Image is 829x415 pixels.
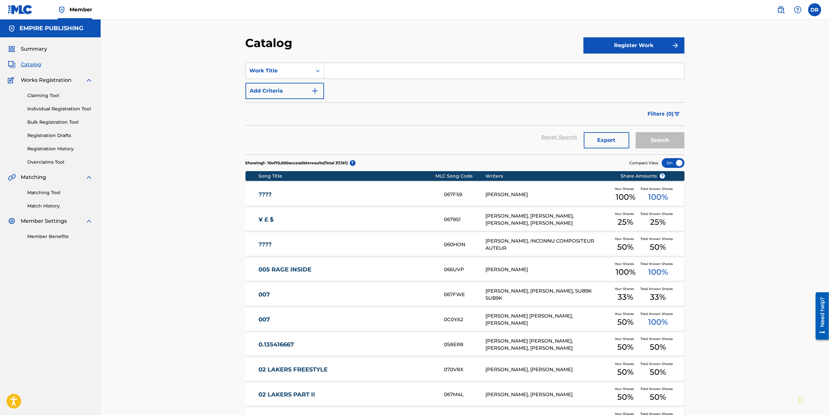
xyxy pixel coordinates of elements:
div: 066UVP [444,266,485,273]
div: [PERSON_NAME] [PERSON_NAME], [PERSON_NAME] [485,312,610,327]
span: 50 % [650,241,666,253]
img: expand [85,217,93,225]
a: 007 [258,316,435,323]
span: ? [350,160,356,166]
span: Catalog [21,61,41,69]
img: Catalog [8,61,16,69]
div: 070V8X [444,366,485,373]
iframe: Chat Widget [797,384,829,415]
p: Showing 1 - 10 of 10,000 accessible results (Total 37,161 ) [245,160,348,166]
div: [PERSON_NAME] [485,191,610,198]
span: 50 % [617,316,634,328]
span: Total Known Shares [640,236,675,241]
span: Compact View [630,160,659,166]
a: ???? [258,241,435,248]
a: ???? [258,191,435,198]
a: Public Search [774,3,787,16]
div: [PERSON_NAME], [PERSON_NAME] [485,366,610,373]
div: 067M4L [444,391,485,398]
button: Export [584,132,629,148]
a: Overclaims Tool [27,159,93,166]
span: 100 % [616,191,635,203]
span: Your Shares [615,261,636,266]
div: 060HON [444,241,485,248]
form: Search Form [245,63,685,155]
div: [PERSON_NAME] [485,266,610,273]
a: 02 LAKERS PART II [258,391,435,398]
a: Member Benefits [27,233,93,240]
span: ? [660,173,665,179]
button: Add Criteria [245,83,324,99]
div: 0C0YA2 [444,316,485,323]
a: Matching Tool [27,189,93,196]
span: Works Registration [21,76,71,84]
div: 058ER8 [444,341,485,348]
span: 25 % [618,216,633,228]
span: Member [69,6,92,13]
img: Member Settings [8,217,16,225]
span: Your Shares [615,386,636,391]
span: Your Shares [615,186,636,191]
div: [PERSON_NAME] [PERSON_NAME], [PERSON_NAME], [PERSON_NAME] [485,337,610,352]
div: Help [791,3,804,16]
span: Total Known Shares [640,261,675,266]
a: 02 LAKERS FREESTYLE [258,366,435,373]
span: 50 % [617,366,634,378]
span: 50 % [650,391,666,403]
span: 25 % [650,216,666,228]
span: Your Shares [615,286,636,291]
a: Registration History [27,145,93,152]
a: CatalogCatalog [8,61,41,69]
span: Total Known Shares [640,311,675,316]
a: Individual Registration Tool [27,106,93,112]
h2: Catalog [245,36,296,50]
span: 50 % [617,391,634,403]
div: Work Title [250,67,308,75]
span: Total Known Shares [640,211,675,216]
img: expand [85,76,93,84]
img: 9d2ae6d4665cec9f34b9.svg [311,87,319,95]
span: Share Amounts [621,173,665,180]
div: 067FWE [444,291,485,298]
span: Total Known Shares [640,386,675,391]
div: [PERSON_NAME], [PERSON_NAME], [PERSON_NAME], [PERSON_NAME] [485,212,610,227]
span: Your Shares [615,311,636,316]
span: 50 % [617,241,634,253]
img: filter [674,112,680,116]
img: Top Rightsholder [58,6,66,14]
img: MLC Logo [8,5,33,14]
span: Total Known Shares [640,186,675,191]
div: 0679S1 [444,216,485,223]
span: Summary [21,45,47,53]
span: Your Shares [615,211,636,216]
img: f7272a7cc735f4ea7f67.svg [672,42,679,49]
span: 33 % [650,291,666,303]
span: 100 % [648,316,668,328]
div: MLC Song Code [435,173,485,180]
span: 100 % [648,191,668,203]
img: expand [85,173,93,181]
iframe: Resource Center [811,290,829,342]
button: Filters (0) [644,106,685,122]
span: 50 % [650,341,666,353]
span: Total Known Shares [640,336,675,341]
div: User Menu [808,3,821,16]
a: Bulk Registration Tool [27,119,93,126]
img: search [777,6,785,14]
span: Your Shares [615,236,636,241]
span: Total Known Shares [640,361,675,366]
span: 33 % [618,291,633,303]
span: Total Known Shares [640,286,675,291]
h5: EMPIRE PUBLISHING [19,25,83,32]
img: Summary [8,45,16,53]
img: Accounts [8,25,16,32]
div: Drag [798,390,802,410]
div: [PERSON_NAME], INCONNU COMPOSITEUR AUTEUR [485,237,610,252]
img: Matching [8,173,16,181]
img: Works Registration [8,76,16,84]
a: ¥ £ $ [258,216,435,223]
a: Registration Drafts [27,132,93,139]
div: Writers [485,173,610,180]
